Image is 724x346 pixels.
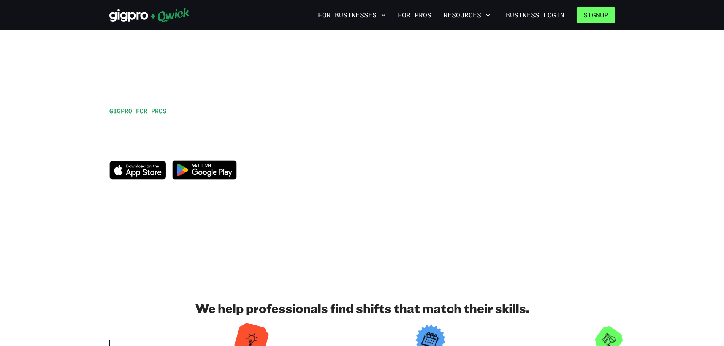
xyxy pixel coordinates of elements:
[315,9,389,22] button: For Businesses
[168,156,241,184] img: Get it on Google Play
[499,7,571,23] a: Business Login
[109,107,166,115] span: GIGPRO FOR PROS
[577,7,615,23] button: Signup
[109,173,166,181] a: Download on the App Store
[395,9,434,22] a: For Pros
[440,9,493,22] button: Resources
[109,118,413,153] h1: Work when you want, explore new opportunities, and get paid for it!
[109,300,615,316] h2: We help professionals find shifts that match their skills.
